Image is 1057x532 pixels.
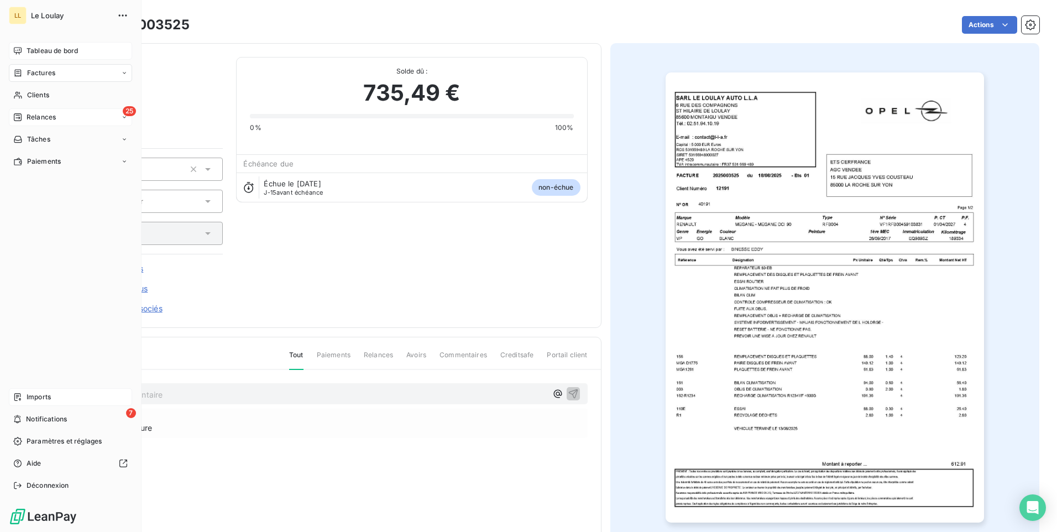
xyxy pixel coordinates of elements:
div: LL [9,7,27,24]
span: non-échue [532,179,580,196]
img: invoice_thumbnail [666,72,984,523]
span: Relances [364,350,393,369]
span: Déconnexion [27,481,69,491]
span: Creditsafe [500,350,534,369]
span: Portail client [547,350,587,369]
span: Commentaires [439,350,487,369]
span: Le Loulay [31,11,111,20]
span: Factures [27,68,55,78]
span: Imports [27,392,51,402]
span: Paramètres et réglages [27,436,102,446]
span: avant échéance [264,189,323,196]
span: Tableau de bord [27,46,78,56]
span: Paiements [27,157,61,166]
span: 735,49 € [363,76,460,109]
span: Clients [27,90,49,100]
span: Paiements [317,350,350,369]
span: Aide [27,458,41,468]
span: Échue le [DATE] [264,179,321,188]
a: Aide [9,455,132,472]
span: 100% [555,123,574,133]
div: Open Intercom Messenger [1019,494,1046,521]
button: Actions [962,16,1017,34]
span: Échéance due [243,159,294,168]
span: Solde dû : [250,66,573,76]
span: 7 [126,408,136,418]
h3: 2025003525 [103,15,190,35]
span: 0% [250,123,261,133]
span: 12191 [87,70,223,79]
span: Tout [289,350,304,370]
img: Logo LeanPay [9,508,77,525]
span: Tâches [27,134,50,144]
span: Notifications [26,414,67,424]
span: J-15 [264,189,276,196]
span: Avoirs [406,350,426,369]
span: 25 [123,106,136,116]
span: Relances [27,112,56,122]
